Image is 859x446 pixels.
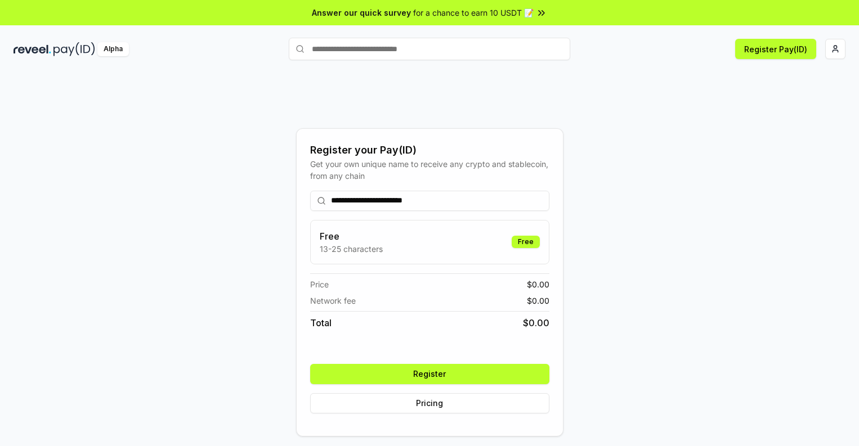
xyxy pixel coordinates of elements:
[523,316,549,330] span: $ 0.00
[310,316,332,330] span: Total
[413,7,534,19] span: for a chance to earn 10 USDT 📝
[527,278,549,290] span: $ 0.00
[312,7,411,19] span: Answer our quick survey
[310,142,549,158] div: Register your Pay(ID)
[512,236,540,248] div: Free
[310,364,549,384] button: Register
[310,393,549,413] button: Pricing
[320,229,383,243] h3: Free
[53,42,95,56] img: pay_id
[527,295,549,307] span: $ 0.00
[310,295,356,307] span: Network fee
[97,42,129,56] div: Alpha
[14,42,51,56] img: reveel_dark
[735,39,816,59] button: Register Pay(ID)
[310,278,329,290] span: Price
[320,243,383,255] p: 13-25 characters
[310,158,549,182] div: Get your own unique name to receive any crypto and stablecoin, from any chain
